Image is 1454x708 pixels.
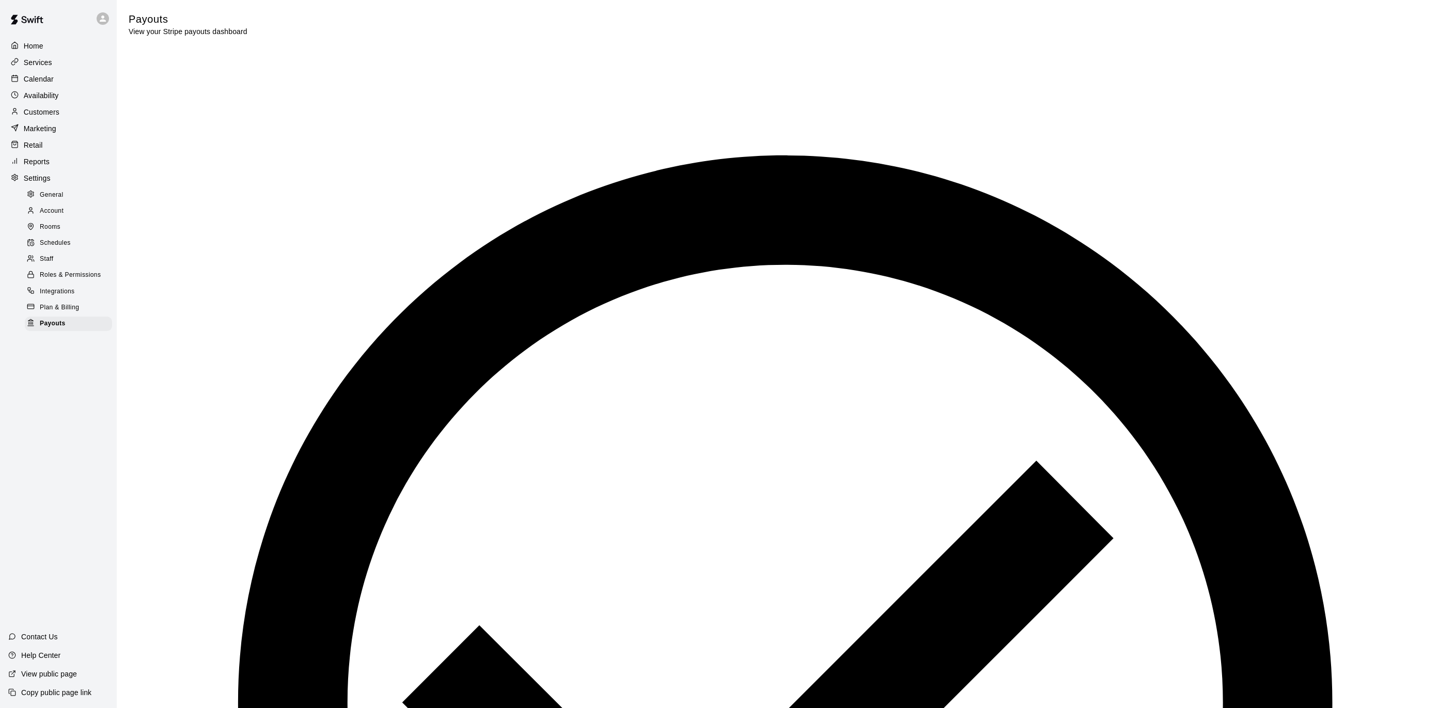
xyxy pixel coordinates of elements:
[8,55,108,70] a: Services
[24,156,50,167] p: Reports
[24,74,54,84] p: Calendar
[25,204,112,218] div: Account
[129,26,247,37] p: View your Stripe payouts dashboard
[25,284,116,300] a: Integrations
[24,173,51,183] p: Settings
[24,107,59,117] p: Customers
[40,206,64,216] span: Account
[21,632,58,642] p: Contact Us
[40,270,101,280] span: Roles & Permissions
[8,137,108,153] a: Retail
[8,121,108,136] a: Marketing
[25,285,112,299] div: Integrations
[25,235,116,251] a: Schedules
[40,287,75,297] span: Integrations
[24,90,59,101] p: Availability
[25,203,116,219] a: Account
[8,154,108,169] a: Reports
[25,268,116,284] a: Roles & Permissions
[25,316,116,332] a: Payouts
[21,650,60,660] p: Help Center
[25,187,116,203] a: General
[40,222,60,232] span: Rooms
[8,170,108,186] a: Settings
[8,71,108,87] a: Calendar
[25,236,112,250] div: Schedules
[24,57,52,68] p: Services
[25,219,116,235] a: Rooms
[25,220,112,234] div: Rooms
[24,123,56,134] p: Marketing
[25,317,112,331] div: Payouts
[25,268,112,282] div: Roles & Permissions
[24,140,43,150] p: Retail
[40,238,71,248] span: Schedules
[40,254,53,264] span: Staff
[8,88,108,103] a: Availability
[40,319,65,329] span: Payouts
[8,104,108,120] a: Customers
[25,301,112,315] div: Plan & Billing
[40,190,64,200] span: General
[8,38,108,54] a: Home
[25,251,116,268] a: Staff
[40,303,79,313] span: Plan & Billing
[129,12,247,26] h5: Payouts
[25,252,112,266] div: Staff
[21,687,91,698] p: Copy public page link
[25,188,112,202] div: General
[21,669,77,679] p: View public page
[24,41,43,51] p: Home
[25,300,116,316] a: Plan & Billing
